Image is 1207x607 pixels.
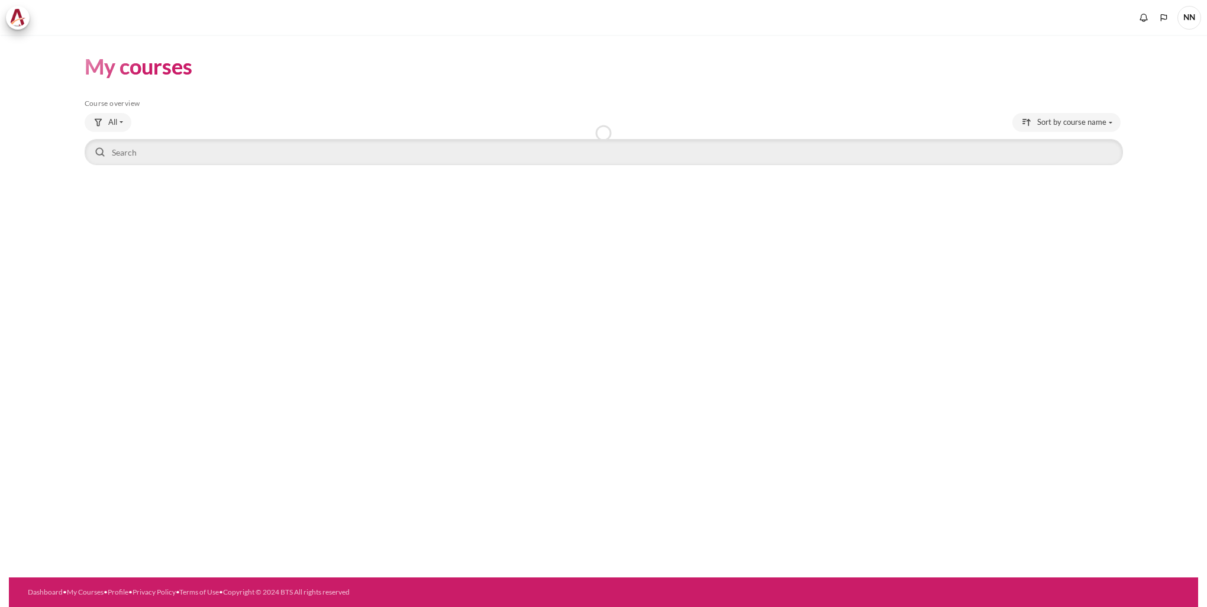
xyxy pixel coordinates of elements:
a: User menu [1177,6,1201,30]
h5: Course overview [85,99,1123,108]
span: Sort by course name [1037,117,1106,128]
a: Terms of Use [179,587,219,596]
a: Privacy Policy [133,587,176,596]
h1: My courses [85,53,192,80]
button: Sorting drop-down menu [1012,113,1121,132]
a: Architeck Architeck [6,6,35,30]
a: My Courses [67,587,104,596]
div: Show notification window with no new notifications [1135,9,1153,27]
a: Dashboard [28,587,63,596]
img: Architeck [9,9,26,27]
input: Search [85,139,1123,165]
button: Languages [1155,9,1173,27]
span: All [108,117,117,128]
section: Content [9,35,1198,185]
div: Course overview controls [85,113,1123,167]
button: Grouping drop-down menu [85,113,131,132]
span: NN [1177,6,1201,30]
div: • • • • • [28,587,676,598]
a: Profile [108,587,128,596]
a: Copyright © 2024 BTS All rights reserved [223,587,350,596]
